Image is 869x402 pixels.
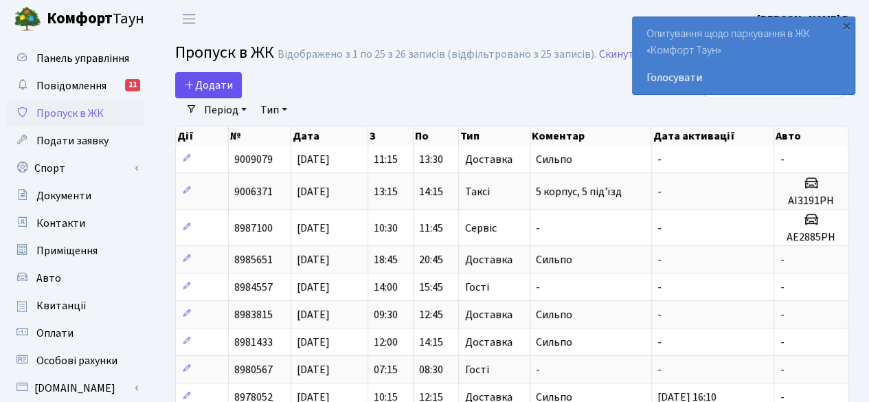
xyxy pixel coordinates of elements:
span: [DATE] [297,252,330,267]
th: По [414,126,459,146]
a: Період [199,98,252,122]
span: [DATE] [297,307,330,322]
img: logo.png [14,5,41,33]
a: Особові рахунки [7,347,144,375]
th: Авто [774,126,848,146]
span: - [780,252,784,267]
span: [DATE] [297,280,330,295]
span: Пропуск в ЖК [175,41,274,65]
span: Доставка [464,154,512,165]
span: - [657,362,662,377]
span: Доставка [464,337,512,348]
a: Контакти [7,210,144,237]
span: Гості [464,364,488,375]
a: Оплати [7,320,144,347]
span: - [536,280,540,295]
span: 08:30 [419,362,443,377]
div: × [839,19,853,32]
span: Документи [36,188,91,203]
span: 18:45 [374,252,398,267]
a: Подати заявку [7,127,144,155]
span: 8987100 [234,221,273,236]
a: Документи [7,182,144,210]
span: Особові рахунки [36,353,117,368]
th: Дата активації [651,126,774,146]
span: Повідомлення [36,78,106,93]
th: Дата [291,126,368,146]
a: Скинути [599,48,640,61]
div: 11 [125,79,140,91]
a: Пропуск в ЖК [7,100,144,127]
span: 8985651 [234,252,273,267]
span: 8980567 [234,362,273,377]
a: Повідомлення11 [7,72,144,100]
th: № [229,126,291,146]
span: 10:30 [374,221,398,236]
span: Сервіс [464,223,496,234]
span: - [780,307,784,322]
span: - [780,362,784,377]
span: 8984557 [234,280,273,295]
a: Голосувати [646,69,841,86]
span: Додати [184,78,233,93]
h5: АІ3191РН [780,194,842,208]
span: Доставка [464,309,512,320]
div: Опитування щодо паркування в ЖК «Комфорт Таун» [633,17,855,94]
span: - [657,307,662,322]
span: 9006371 [234,184,273,199]
span: - [536,221,540,236]
span: [DATE] [297,362,330,377]
span: - [657,252,662,267]
span: - [657,152,662,167]
span: 11:15 [374,152,398,167]
span: Авто [36,271,61,286]
span: 14:15 [419,335,443,350]
span: Сильпо [536,307,572,322]
a: Приміщення [7,237,144,265]
span: [DATE] [297,221,330,236]
span: - [780,152,784,167]
span: 15:45 [419,280,443,295]
span: Приміщення [36,243,98,258]
span: Подати заявку [36,133,109,148]
span: Сильпо [536,335,572,350]
a: Авто [7,265,144,292]
span: - [536,362,540,377]
span: - [657,280,662,295]
span: 8983815 [234,307,273,322]
span: Таун [47,8,144,31]
th: Коментар [530,126,652,146]
span: - [780,280,784,295]
span: 14:00 [374,280,398,295]
span: 12:45 [419,307,443,322]
span: 09:30 [374,307,398,322]
button: Переключити навігацію [172,8,206,30]
span: - [780,335,784,350]
span: Квитанції [36,298,87,313]
span: Сильпо [536,152,572,167]
a: [DOMAIN_NAME] [7,375,144,402]
span: Оплати [36,326,74,341]
span: 12:00 [374,335,398,350]
a: Панель управління [7,45,144,72]
span: [DATE] [297,184,330,199]
div: Відображено з 1 по 25 з 26 записів (відфільтровано з 25 записів). [278,48,596,61]
span: 9009079 [234,152,273,167]
b: [PERSON_NAME] В. [757,12,853,27]
b: Комфорт [47,8,113,30]
span: 20:45 [419,252,443,267]
span: [DATE] [297,152,330,167]
span: Доставка [464,254,512,265]
span: - [657,335,662,350]
h5: АЕ2885РН [780,231,842,244]
span: [DATE] [297,335,330,350]
a: Додати [175,72,242,98]
span: 13:15 [374,184,398,199]
span: - [657,221,662,236]
span: Сильпо [536,252,572,267]
th: З [368,126,414,146]
span: 8981433 [234,335,273,350]
span: 13:30 [419,152,443,167]
span: 11:45 [419,221,443,236]
a: Тип [255,98,293,122]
